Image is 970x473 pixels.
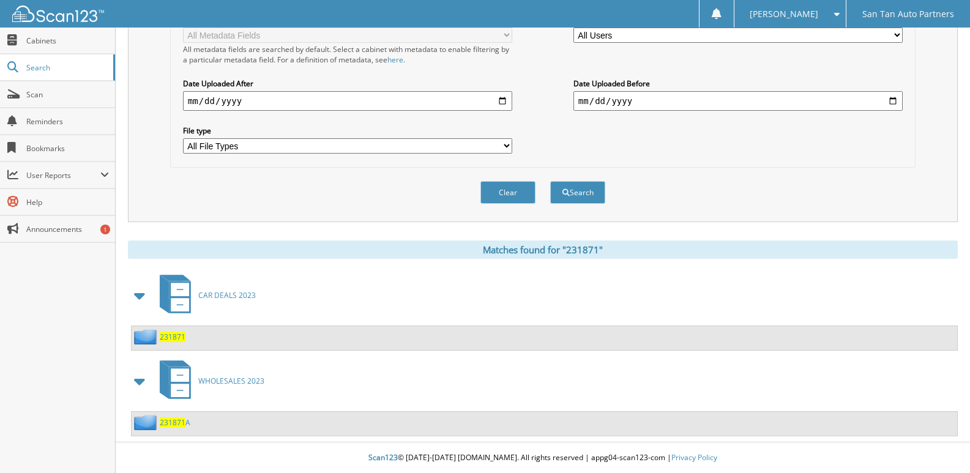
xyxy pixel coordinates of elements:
span: Reminders [26,116,109,127]
span: Cabinets [26,35,109,46]
a: 231871 [160,332,185,342]
a: here [387,54,403,65]
span: [PERSON_NAME] [750,10,818,18]
label: File type [183,125,512,136]
div: © [DATE]-[DATE] [DOMAIN_NAME]. All rights reserved | appg04-scan123-com | [116,443,970,473]
div: Matches found for "231871" [128,240,958,259]
span: Scan [26,89,109,100]
div: All metadata fields are searched by default. Select a cabinet with metadata to enable filtering b... [183,44,512,65]
span: Announcements [26,224,109,234]
span: Bookmarks [26,143,109,154]
img: scan123-logo-white.svg [12,6,104,22]
span: Search [26,62,107,73]
span: 231871 [160,417,185,428]
label: Date Uploaded Before [573,78,903,89]
span: Help [26,197,109,207]
a: CAR DEALS 2023 [152,271,256,319]
img: folder2.png [134,415,160,430]
span: User Reports [26,170,100,181]
input: start [183,91,512,111]
button: Search [550,181,605,204]
a: Privacy Policy [671,452,717,463]
label: Date Uploaded After [183,78,512,89]
a: WHOLESALES 2023 [152,357,264,405]
span: Scan123 [368,452,398,463]
button: Clear [480,181,535,204]
a: 231871A [160,417,190,428]
span: WHOLESALES 2023 [198,376,264,386]
img: folder2.png [134,329,160,345]
span: San Tan Auto Partners [862,10,954,18]
div: 1 [100,225,110,234]
span: CAR DEALS 2023 [198,290,256,300]
iframe: Chat Widget [909,414,970,473]
input: end [573,91,903,111]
